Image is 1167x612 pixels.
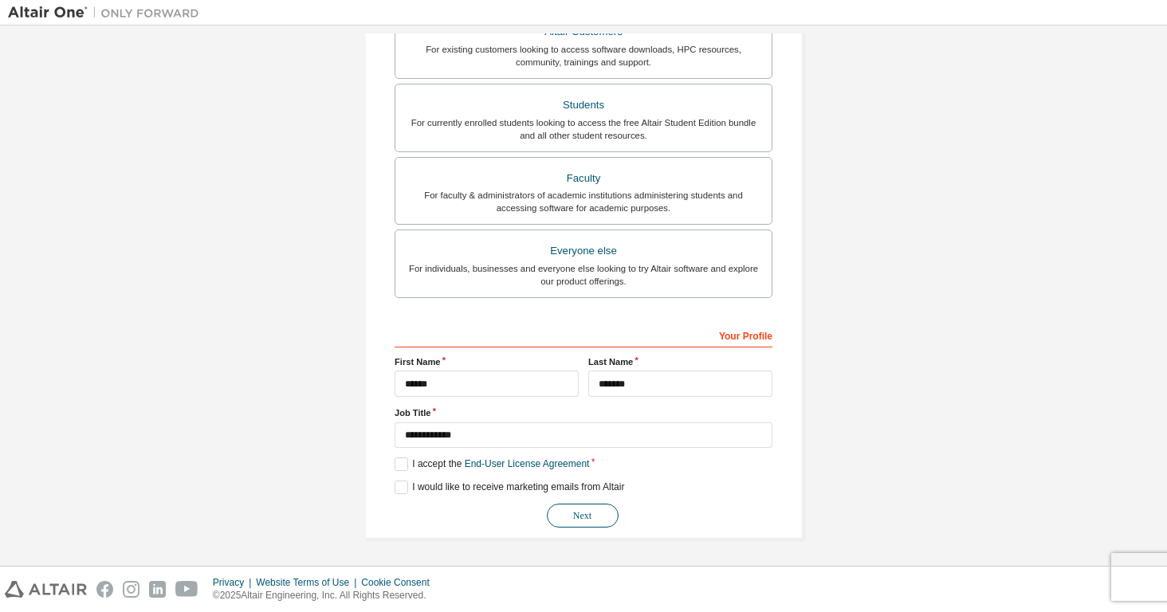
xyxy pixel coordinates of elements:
div: For faculty & administrators of academic institutions administering students and accessing softwa... [405,189,762,214]
img: instagram.svg [123,581,139,598]
div: Privacy [213,576,256,589]
div: Cookie Consent [361,576,438,589]
label: First Name [395,355,579,368]
label: Last Name [588,355,772,368]
label: I would like to receive marketing emails from Altair [395,481,624,494]
img: Altair One [8,5,207,21]
label: I accept the [395,457,589,471]
label: Job Title [395,406,772,419]
p: © 2025 Altair Engineering, Inc. All Rights Reserved. [213,589,439,602]
div: For existing customers looking to access software downloads, HPC resources, community, trainings ... [405,43,762,69]
a: End-User License Agreement [465,458,590,469]
div: For individuals, businesses and everyone else looking to try Altair software and explore our prod... [405,262,762,288]
img: altair_logo.svg [5,581,87,598]
div: Students [405,94,762,116]
button: Next [547,504,619,528]
img: youtube.svg [175,581,198,598]
div: Faculty [405,167,762,190]
div: Website Terms of Use [256,576,361,589]
img: facebook.svg [96,581,113,598]
div: Everyone else [405,240,762,262]
div: For currently enrolled students looking to access the free Altair Student Edition bundle and all ... [405,116,762,142]
div: Your Profile [395,322,772,347]
img: linkedin.svg [149,581,166,598]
